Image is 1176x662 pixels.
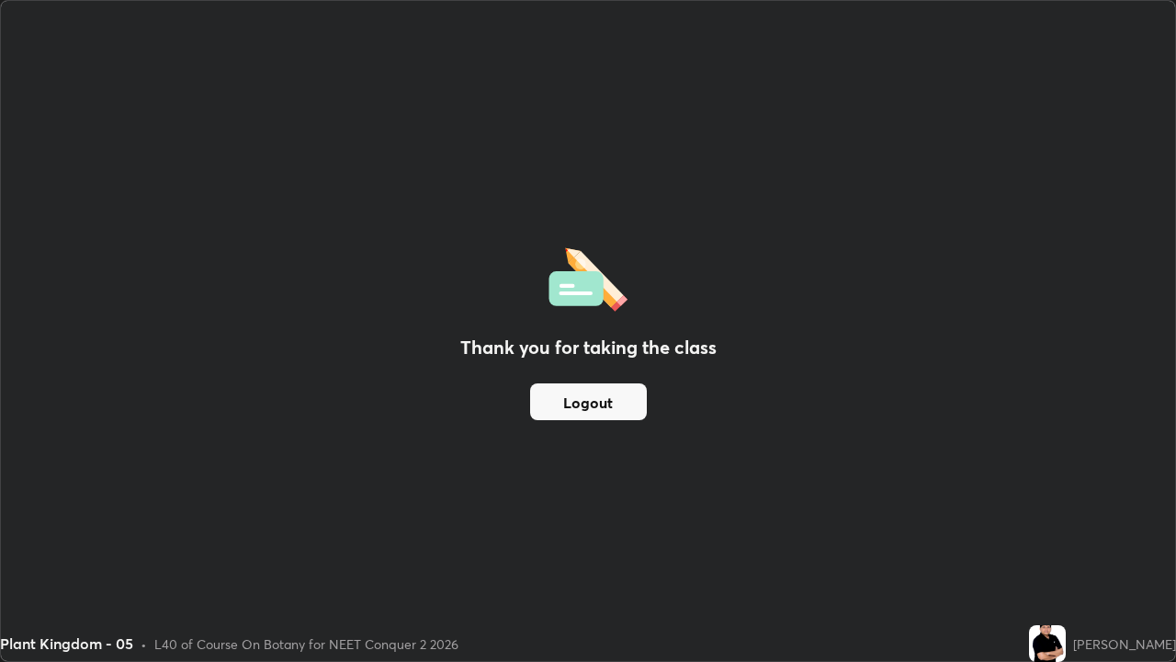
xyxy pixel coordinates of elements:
img: af1ae8d23b7643b7b50251030ffea0de.jpg [1029,625,1066,662]
div: L40 of Course On Botany for NEET Conquer 2 2026 [154,634,458,654]
div: [PERSON_NAME] [1073,634,1176,654]
button: Logout [530,383,647,420]
div: • [141,634,147,654]
img: offlineFeedback.1438e8b3.svg [548,242,628,312]
h2: Thank you for taking the class [460,334,717,361]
